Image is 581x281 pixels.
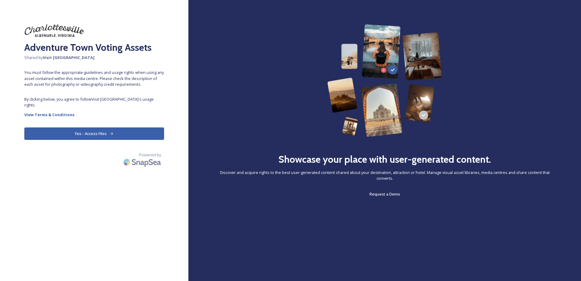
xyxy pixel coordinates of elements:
[24,127,164,140] button: Yes - Access Files
[122,155,164,169] img: SnapSea Logo
[24,70,164,87] span: You must follow the appropriate guidelines and usage rights when using any asset contained within...
[213,170,557,181] span: Discover and acquire rights to the best user-generated content shared about your destination, att...
[24,55,164,61] span: Shared by
[24,96,164,108] span: By clicking below, you agree to follow Visit [GEOGRAPHIC_DATA] 's usage rights.
[43,55,95,60] strong: Visit [GEOGRAPHIC_DATA]
[370,190,400,198] a: Request a Demo
[24,40,164,55] h2: Adventure Town Voting Assets
[24,111,164,118] a: View Terms & Conditions
[327,24,442,137] img: 63b42ca75bacad526042e722_Group%20154-p-800.png
[278,152,491,167] h2: Showcase your place with user-generated content.
[139,152,161,158] span: Powered by
[24,112,74,117] strong: View Terms & Conditions
[24,24,85,37] img: download%20(7).png
[370,191,400,197] span: Request a Demo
